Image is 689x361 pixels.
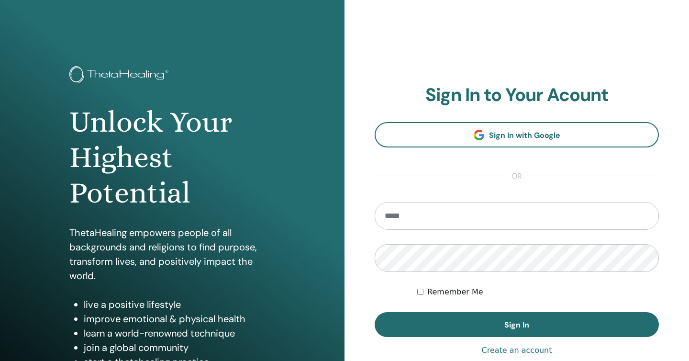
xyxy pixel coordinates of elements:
div: Keep me authenticated indefinitely or until I manually logout [417,286,659,298]
h2: Sign In to Your Acount [375,84,659,106]
p: ThetaHealing empowers people of all backgrounds and religions to find purpose, transform lives, a... [69,226,275,283]
a: Sign In with Google [375,122,659,147]
h1: Unlock Your Highest Potential [69,104,275,211]
li: join a global community [84,340,275,355]
span: Sign In with Google [489,130,560,140]
li: improve emotional & physical health [84,312,275,326]
label: Remember Me [427,286,483,298]
button: Sign In [375,312,659,337]
span: Sign In [504,320,529,330]
a: Create an account [481,345,552,356]
span: or [507,170,527,182]
li: learn a world-renowned technique [84,326,275,340]
li: live a positive lifestyle [84,297,275,312]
